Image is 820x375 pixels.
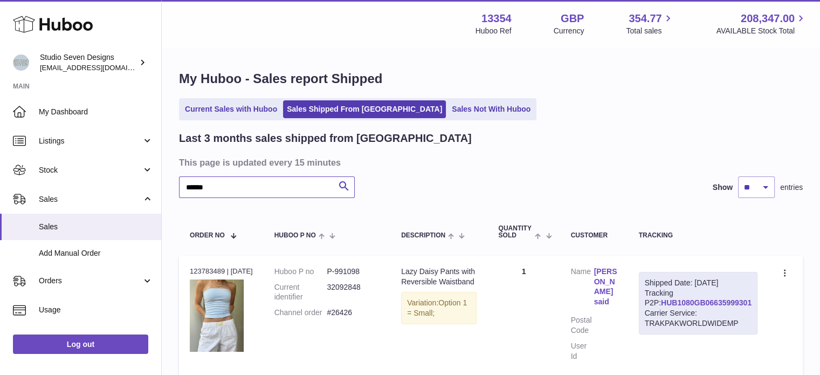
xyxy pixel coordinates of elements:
div: Carrier Service: TRAKPAKWORLDWIDEMP [645,308,752,329]
a: [PERSON_NAME] said [594,267,617,308]
dt: Current identifier [274,282,327,303]
h2: Last 3 months sales shipped from [GEOGRAPHIC_DATA] [179,131,472,146]
span: Huboo P no [274,232,316,239]
dt: Name [571,267,594,310]
span: Stock [39,165,142,175]
a: Log out [13,335,148,354]
dt: User Id [571,341,594,362]
div: Shipped Date: [DATE] [645,278,752,288]
a: HUB1080GB06635999301 [661,298,752,307]
a: 354.77 Total sales [626,11,674,36]
span: Sales [39,222,153,232]
dd: #26426 [327,308,380,318]
div: Tracking P2P: [639,272,757,335]
div: Huboo Ref [476,26,512,36]
span: Add Manual Order [39,248,153,258]
strong: GBP [561,11,584,26]
span: Listings [39,136,142,146]
span: Usage [39,305,153,315]
dt: Postal Code [571,315,594,336]
span: 354.77 [629,11,661,26]
span: AVAILABLE Stock Total [716,26,807,36]
span: My Dashboard [39,107,153,117]
dd: 32092848 [327,282,380,303]
span: Orders [39,276,142,286]
div: 123783489 | [DATE] [190,267,253,276]
h3: This page is updated every 15 minutes [179,156,800,168]
span: Description [401,232,445,239]
span: 208,347.00 [741,11,795,26]
a: Sales Not With Huboo [448,100,534,118]
a: Sales Shipped From [GEOGRAPHIC_DATA] [283,100,446,118]
span: Sales [39,194,142,204]
dt: Huboo P no [274,267,327,277]
div: Variation: [401,292,477,324]
span: Total sales [626,26,674,36]
dt: Channel order [274,308,327,318]
img: F9B70C03-3D69-42B0-BD0F-75A7B24DF086_1_105_c.jpg [190,279,244,351]
dd: P-991098 [327,267,380,277]
span: [EMAIL_ADDRESS][DOMAIN_NAME] [40,63,159,72]
span: Quantity Sold [498,225,532,239]
label: Show [713,182,733,193]
h1: My Huboo - Sales report Shipped [179,70,803,87]
div: Currency [554,26,584,36]
img: internalAdmin-13354@internal.huboo.com [13,54,29,71]
div: Customer [571,232,617,239]
a: 208,347.00 AVAILABLE Stock Total [716,11,807,36]
a: Current Sales with Huboo [181,100,281,118]
span: Order No [190,232,225,239]
div: Lazy Daisy Pants with Reversible Waistband [401,267,477,287]
div: Studio Seven Designs [40,52,137,73]
strong: 13354 [481,11,512,26]
span: entries [780,182,803,193]
div: Tracking [639,232,757,239]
